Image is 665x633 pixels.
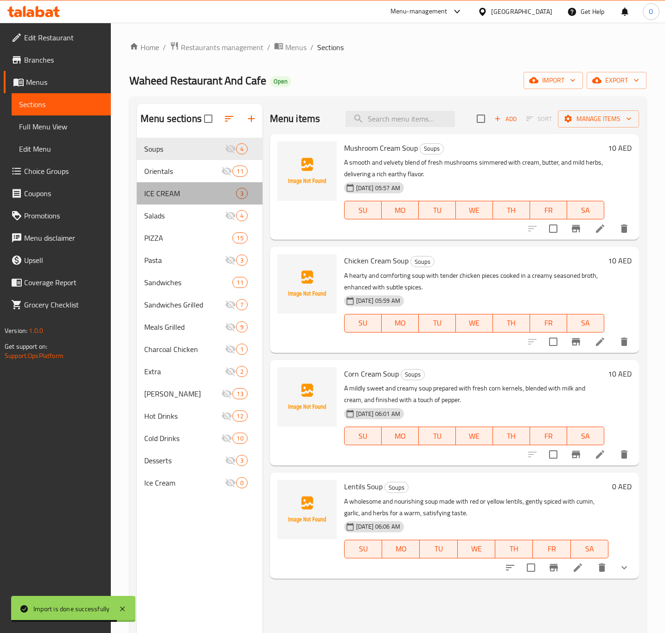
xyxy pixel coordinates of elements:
[270,77,291,85] span: Open
[345,111,455,127] input: search
[233,390,247,398] span: 13
[382,427,419,445] button: MO
[544,445,563,464] span: Select to update
[274,41,307,53] a: Menus
[237,456,247,465] span: 3
[571,429,601,443] span: SA
[537,542,567,556] span: FR
[499,556,521,579] button: sort-choices
[144,299,225,310] span: Sandwiches Grilled
[4,271,111,294] a: Coverage Report
[144,277,232,288] span: Sandwiches
[144,344,225,355] span: Charcoal Chicken
[225,477,236,488] svg: Inactive section
[460,204,489,217] span: WE
[26,77,103,88] span: Menus
[233,412,247,421] span: 12
[237,301,247,309] span: 7
[544,219,563,238] span: Select to update
[608,141,632,154] h6: 10 AED
[595,449,606,460] a: Edit menu item
[4,71,111,93] a: Menus
[232,388,247,399] div: items
[499,542,529,556] span: TH
[24,210,103,221] span: Promotions
[225,299,236,310] svg: Inactive section
[236,255,248,266] div: items
[221,388,232,399] svg: Inactive section
[384,482,409,493] div: Soups
[144,255,225,266] div: Pasta
[277,254,337,313] img: Chicken Cream Soup
[141,112,202,126] h2: Menu sections
[237,189,247,198] span: 3
[144,188,236,199] span: ICE CREAM
[129,42,159,53] a: Home
[419,427,456,445] button: TU
[608,367,632,380] h6: 10 AED
[144,143,225,154] span: Soups
[137,338,262,360] div: Charcoal Chicken1
[137,249,262,271] div: Pasta3
[144,410,221,422] span: Hot Drinks
[344,157,604,180] p: A smooth and velvety blend of fresh mushrooms simmered with cream, butter, and mild herbs, delive...
[225,455,236,466] svg: Inactive section
[495,540,533,558] button: TH
[221,166,232,177] svg: Inactive section
[521,558,541,577] span: Select to update
[236,299,248,310] div: items
[236,143,248,154] div: items
[571,540,608,558] button: SA
[137,182,262,205] div: ICE CREAM3
[344,201,382,219] button: SU
[33,604,109,614] div: Import is done successfully
[401,369,425,380] div: Soups
[24,32,103,43] span: Edit Restaurant
[144,210,225,221] span: Salads
[144,321,225,332] div: Meals Grilled
[144,433,221,444] div: Cold Drinks
[422,316,452,330] span: TU
[493,114,518,124] span: Add
[277,367,337,427] img: Corn Cream Soup
[493,314,530,332] button: TH
[237,256,247,265] span: 3
[144,388,221,399] span: [PERSON_NAME]
[410,256,435,267] div: Soups
[385,204,415,217] span: MO
[595,223,606,234] a: Edit menu item
[137,294,262,316] div: Sandwiches Grilled7
[493,201,530,219] button: TH
[225,366,236,377] svg: Inactive section
[144,166,221,177] span: Orientals
[530,314,567,332] button: FR
[144,455,225,466] div: Desserts
[497,316,526,330] span: TH
[137,160,262,182] div: Orientals11
[491,6,552,17] div: [GEOGRAPHIC_DATA]
[613,217,635,240] button: delete
[137,227,262,249] div: PIZZA15
[386,542,416,556] span: MO
[137,383,262,405] div: [PERSON_NAME]13
[420,143,443,154] span: Soups
[24,188,103,199] span: Coupons
[422,429,452,443] span: TU
[649,6,653,17] span: O
[420,540,457,558] button: TU
[137,205,262,227] div: Salads4
[385,482,408,493] span: Soups
[4,205,111,227] a: Promotions
[129,41,646,53] nav: breadcrumb
[352,522,404,531] span: [DATE] 06:06 AM
[237,345,247,354] span: 1
[233,234,247,243] span: 15
[233,278,247,287] span: 11
[236,455,248,466] div: items
[401,369,424,380] span: Soups
[587,72,646,89] button: export
[267,42,270,53] li: /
